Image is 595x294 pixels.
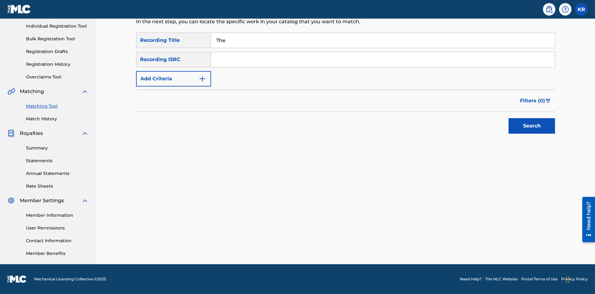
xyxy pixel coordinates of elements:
[564,264,595,294] iframe: Chat Widget
[20,130,43,137] span: Royalties
[26,36,89,42] a: Bulk Registration Tool
[509,118,555,134] button: Search
[26,170,89,177] a: Annual Statements
[81,197,89,204] img: expand
[26,225,89,231] a: User Permissions
[516,93,555,109] button: Filters (0)
[26,158,89,164] a: Statements
[561,276,588,282] a: Privacy Policy
[7,197,15,204] img: Member Settings
[575,3,588,16] div: User Menu
[26,48,89,55] a: Registration Drafts
[199,75,206,82] img: 9d2ae6d4665cec9f34b9.svg
[26,23,89,29] a: Individual Registration Tool
[26,61,89,68] a: Registration History
[136,33,555,137] form: Search Form
[26,183,89,189] a: Rate Sheets
[520,97,545,105] span: Filters ( 0 )
[26,238,89,244] a: Contact Information
[543,3,555,16] a: Public Search
[562,6,569,13] img: help
[20,197,64,204] span: Member Settings
[559,3,571,16] div: Help
[136,18,459,25] p: In the next step, you can locate the specific work in your catalog that you want to match.
[26,212,89,219] a: Member Information
[7,130,15,137] img: Royalties
[7,5,31,14] img: MLC Logo
[26,250,89,257] a: Member Benefits
[545,6,553,13] img: search
[81,130,89,137] img: expand
[578,194,595,245] iframe: Resource Center
[545,99,551,103] img: filter
[7,275,27,283] img: logo
[26,145,89,151] a: Summary
[566,270,570,289] div: Drag
[26,103,89,109] a: Matching Tool
[34,276,106,282] span: Mechanical Licensing Collective © 2025
[136,71,211,87] button: Add Criteria
[485,276,518,282] a: The MLC Website
[20,88,44,95] span: Matching
[26,74,89,80] a: Overclaims Tool
[7,88,15,95] img: Matching
[26,116,89,122] a: Match History
[81,88,89,95] img: expand
[460,276,482,282] a: Need Help?
[521,276,558,282] a: Portal Terms of Use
